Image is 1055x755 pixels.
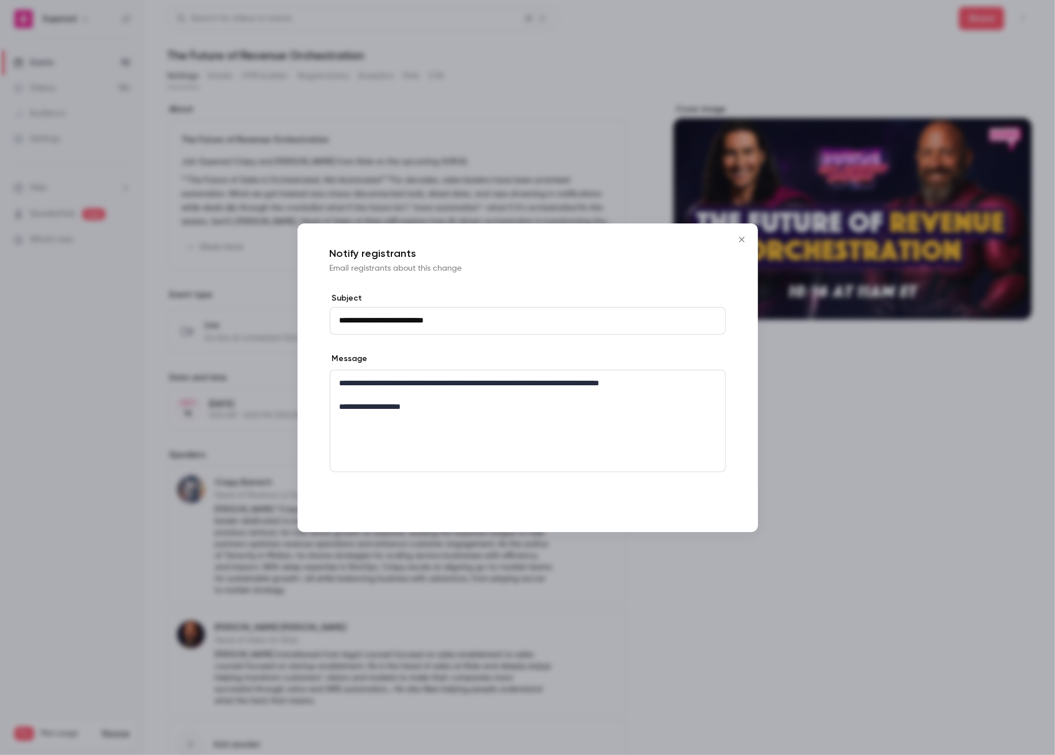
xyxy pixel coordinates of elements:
label: Subject [330,293,726,304]
div: editor [330,370,725,472]
p: Email registrants about this change [330,263,726,274]
p: Notify registrants [330,246,726,260]
button: Send email [634,500,726,523]
label: Message [330,353,368,365]
button: Close [730,228,753,251]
